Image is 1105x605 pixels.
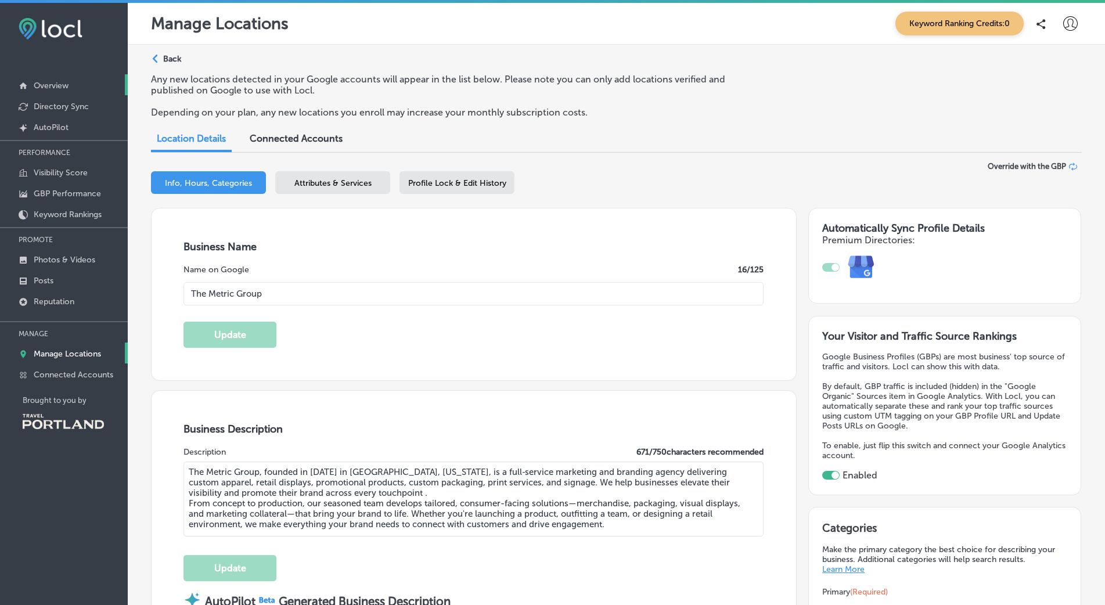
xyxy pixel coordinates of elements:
p: Keyword Rankings [34,210,102,219]
p: Brought to you by [23,396,128,405]
img: e7ababfa220611ac49bdb491a11684a6.png [840,246,883,289]
p: Back [163,54,181,64]
button: Update [183,555,276,581]
p: Reputation [34,297,74,307]
span: Location Details [157,133,226,144]
p: To enable, just flip this switch and connect your Google Analytics account. [822,441,1067,460]
span: Override with the GBP [988,162,1066,171]
span: Attributes & Services [294,178,372,188]
h4: Premium Directories: [822,235,1067,246]
h3: Your Visitor and Traffic Source Rankings [822,330,1067,343]
label: Enabled [843,470,877,481]
p: Visibility Score [34,168,88,178]
h3: Business Description [183,423,764,435]
p: Posts [34,276,53,286]
h3: Business Name [183,240,764,253]
label: 671 / 750 characters recommended [636,447,764,457]
img: Beta [255,595,279,604]
p: AutoPilot [34,123,69,132]
h3: Automatically Sync Profile Details [822,222,1067,235]
p: Any new locations detected in your Google accounts will appear in the list below. Please note you... [151,74,756,96]
input: Enter Location Name [183,282,764,305]
a: Learn More [822,564,865,574]
p: By default, GBP traffic is included (hidden) in the "Google Organic" Sources item in Google Analy... [822,381,1067,431]
span: (Required) [850,587,888,597]
span: Profile Lock & Edit History [408,178,506,188]
p: Make the primary category the best choice for describing your business. Additional categories wil... [822,545,1067,574]
textarea: The Metric Group, founded in [DATE] in [GEOGRAPHIC_DATA], [US_STATE], is a full‑service marketing... [183,462,764,536]
span: Info, Hours, Categories [165,178,252,188]
p: Google Business Profiles (GBPs) are most business' top source of traffic and visitors. Locl can s... [822,352,1067,372]
p: Overview [34,81,69,91]
p: Manage Locations [34,349,101,359]
p: Connected Accounts [34,370,113,380]
span: Primary [822,587,888,597]
label: Description [183,447,226,457]
span: Keyword Ranking Credits: 0 [895,12,1024,35]
p: Depending on your plan, any new locations you enroll may increase your monthly subscription costs. [151,107,756,118]
p: Photos & Videos [34,255,95,265]
p: Directory Sync [34,102,89,111]
h3: Categories [822,521,1067,539]
p: Manage Locations [151,14,289,33]
img: fda3e92497d09a02dc62c9cd864e3231.png [19,18,82,39]
label: Name on Google [183,265,249,275]
label: 16 /125 [738,265,764,275]
p: GBP Performance [34,189,101,199]
button: Update [183,322,276,348]
img: Travel Portland [23,414,104,429]
span: Connected Accounts [250,133,343,144]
